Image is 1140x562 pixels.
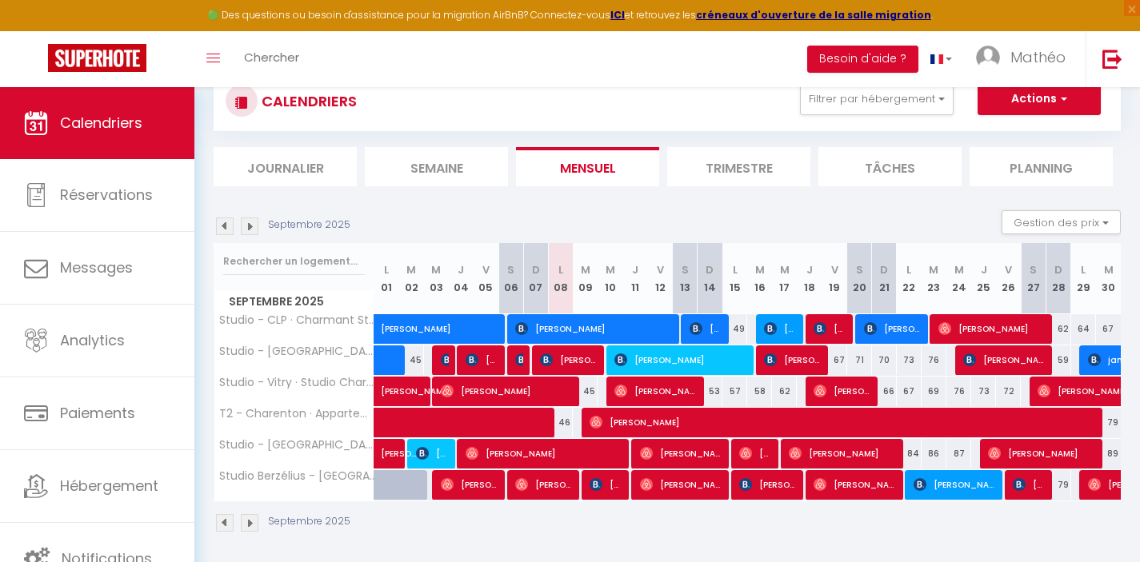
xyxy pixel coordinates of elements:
span: [PERSON_NAME] [441,345,449,375]
span: Paiements [60,403,135,423]
span: [PERSON_NAME] [789,438,896,468]
span: [PERSON_NAME] [739,438,772,468]
th: 11 [623,243,648,314]
span: [PERSON_NAME] [590,407,1094,437]
span: Studio - [GEOGRAPHIC_DATA] · Magnifique Studio proche [GEOGRAPHIC_DATA] [217,439,377,451]
div: 71 [847,345,872,375]
a: [PERSON_NAME] [374,314,399,345]
div: 76 [922,345,946,375]
span: Studio - Vitry · Studio Charmant proche [GEOGRAPHIC_DATA] [217,377,377,389]
li: Tâches [818,147,962,186]
span: Réservations [60,185,153,205]
abbr: J [981,262,987,277]
abbr: J [806,262,813,277]
span: Chercher [244,49,299,66]
div: 49 [722,314,747,344]
span: [PERSON_NAME] [640,469,722,500]
th: 17 [772,243,797,314]
th: 22 [897,243,922,314]
abbr: M [1104,262,1114,277]
span: [PERSON_NAME] [515,313,672,344]
span: [PERSON_NAME] [814,376,871,406]
th: 25 [971,243,996,314]
span: [PERSON_NAME] [466,438,622,468]
th: 28 [1046,243,1070,314]
div: 45 [573,377,598,406]
div: 84 [897,439,922,468]
button: Besoin d'aide ? [807,46,918,73]
abbr: D [880,262,888,277]
abbr: S [1030,262,1037,277]
abbr: V [482,262,490,277]
input: Rechercher un logement... [223,247,365,276]
img: Super Booking [48,44,146,72]
abbr: V [1005,262,1012,277]
abbr: D [1054,262,1062,277]
th: 07 [523,243,548,314]
abbr: M [780,262,790,277]
abbr: M [755,262,765,277]
span: [PERSON_NAME] [814,313,846,344]
span: Messages [60,257,133,277]
h3: CALENDRIERS [258,83,357,119]
th: 18 [797,243,822,314]
th: 21 [872,243,897,314]
span: [PERSON_NAME] [590,469,622,500]
span: [PERSON_NAME] [914,469,996,500]
span: [PERSON_NAME] [441,469,498,500]
span: [PERSON_NAME] [640,438,722,468]
th: 01 [374,243,399,314]
button: Ouvrir le widget de chat LiveChat [13,6,61,54]
th: 23 [922,243,946,314]
button: Actions [978,83,1101,115]
span: [PERSON_NAME] [614,345,746,375]
th: 27 [1021,243,1046,314]
p: Septembre 2025 [268,514,350,529]
span: [PERSON_NAME] [381,368,454,398]
th: 03 [424,243,449,314]
div: 57 [722,377,747,406]
span: [PERSON_NAME] [416,438,449,468]
span: [PERSON_NAME] [938,313,1046,344]
div: 62 [772,377,797,406]
li: Mensuel [516,147,659,186]
th: 09 [573,243,598,314]
abbr: L [384,262,389,277]
span: T2 - Charenton · Appartement cocoon proche [GEOGRAPHIC_DATA] [217,408,377,420]
a: ... Mathéo [964,31,1086,87]
span: [PERSON_NAME] [381,305,565,336]
span: [PERSON_NAME] [515,469,573,500]
abbr: S [856,262,863,277]
abbr: J [632,262,638,277]
div: 69 [922,377,946,406]
div: 73 [971,377,996,406]
th: 10 [598,243,622,314]
span: [PERSON_NAME] [1013,469,1046,500]
th: 12 [648,243,673,314]
abbr: M [929,262,938,277]
span: [PERSON_NAME] [739,469,797,500]
th: 05 [474,243,498,314]
abbr: L [558,262,563,277]
span: [PERSON_NAME] [381,430,418,460]
span: Septembre 2025 [214,290,374,313]
div: 79 [1046,470,1070,500]
div: 70 [872,345,897,375]
th: 16 [747,243,772,314]
th: 19 [822,243,846,314]
a: ICI [610,8,625,22]
div: 87 [946,439,971,468]
th: 14 [698,243,722,314]
span: [PERSON_NAME] [441,376,573,406]
abbr: L [906,262,911,277]
abbr: D [706,262,714,277]
abbr: V [657,262,664,277]
span: Hébergement [60,476,158,496]
span: [PERSON_NAME] [466,345,498,375]
th: 08 [548,243,573,314]
a: [PERSON_NAME] [374,439,399,469]
li: Journalier [214,147,357,186]
span: Mathéo [1010,47,1066,67]
abbr: V [831,262,838,277]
